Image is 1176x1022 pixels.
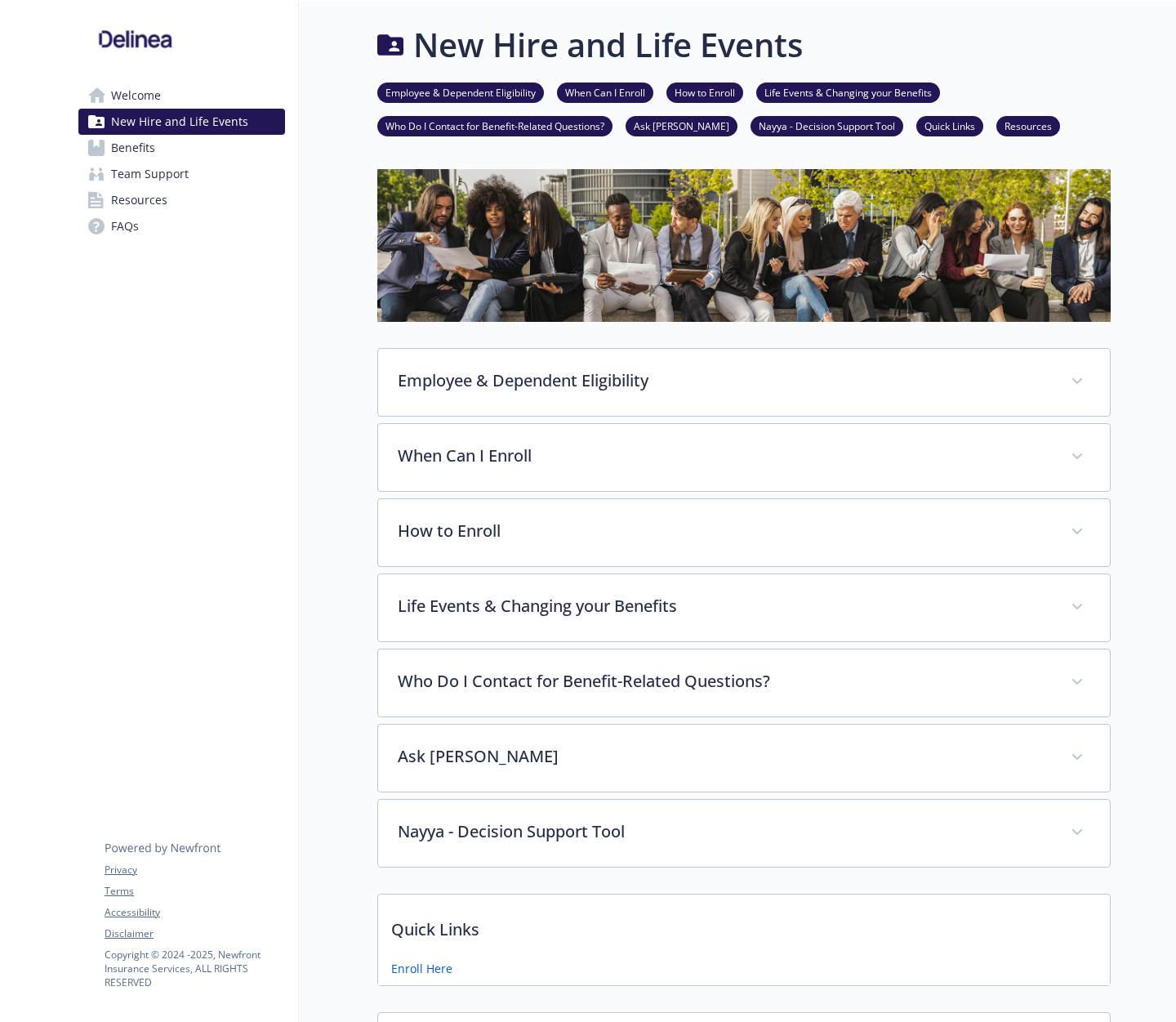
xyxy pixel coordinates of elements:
p: Copyright © 2024 - 2025 , Newfront Insurance Services, ALL RIGHTS RESERVED [105,948,284,989]
div: Who Do I Contact for Benefit-Related Questions? [378,649,1110,716]
p: Ask [PERSON_NAME] [398,744,1051,769]
div: Nayya - Decision Support Tool [378,800,1110,867]
a: Privacy [105,863,284,877]
a: Benefits [78,135,285,161]
p: Who Do I Contact for Benefit-Related Questions? [398,669,1051,694]
div: Employee & Dependent Eligibility [378,349,1110,416]
p: Employee & Dependent Eligibility [398,368,1051,393]
a: Nayya - Decision Support Tool [751,118,903,133]
a: Terms [105,884,284,899]
span: Welcome [111,83,161,109]
p: Nayya - Decision Support Tool [398,819,1051,844]
a: Ask [PERSON_NAME] [626,118,737,133]
a: How to Enroll [666,84,743,100]
a: Team Support [78,161,285,187]
a: Resources [996,118,1060,133]
a: Resources [78,187,285,213]
p: Life Events & Changing your Benefits [398,594,1051,618]
div: When Can I Enroll [378,424,1110,491]
a: Welcome [78,83,285,109]
h1: New Hire and Life Events [413,20,803,69]
div: How to Enroll [378,499,1110,566]
a: Employee & Dependent Eligibility [377,84,544,100]
a: Quick Links [916,118,983,133]
div: Life Events & Changing your Benefits [378,574,1110,641]
span: New Hire and Life Events [111,109,248,135]
p: Quick Links [378,895,1110,955]
p: When Can I Enroll [398,444,1051,468]
a: Accessibility [105,905,284,920]
a: Disclaimer [105,926,284,941]
span: Resources [111,187,167,213]
img: new hire page banner [377,169,1111,322]
a: Life Events & Changing your Benefits [756,84,940,100]
span: FAQs [111,213,139,239]
p: How to Enroll [398,519,1051,543]
div: Ask [PERSON_NAME] [378,725,1110,792]
a: Enroll Here [391,960,452,977]
a: New Hire and Life Events [78,109,285,135]
span: Team Support [111,161,189,187]
a: FAQs [78,213,285,239]
a: Who Do I Contact for Benefit-Related Questions? [377,118,612,133]
a: When Can I Enroll [557,84,653,100]
span: Benefits [111,135,155,161]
